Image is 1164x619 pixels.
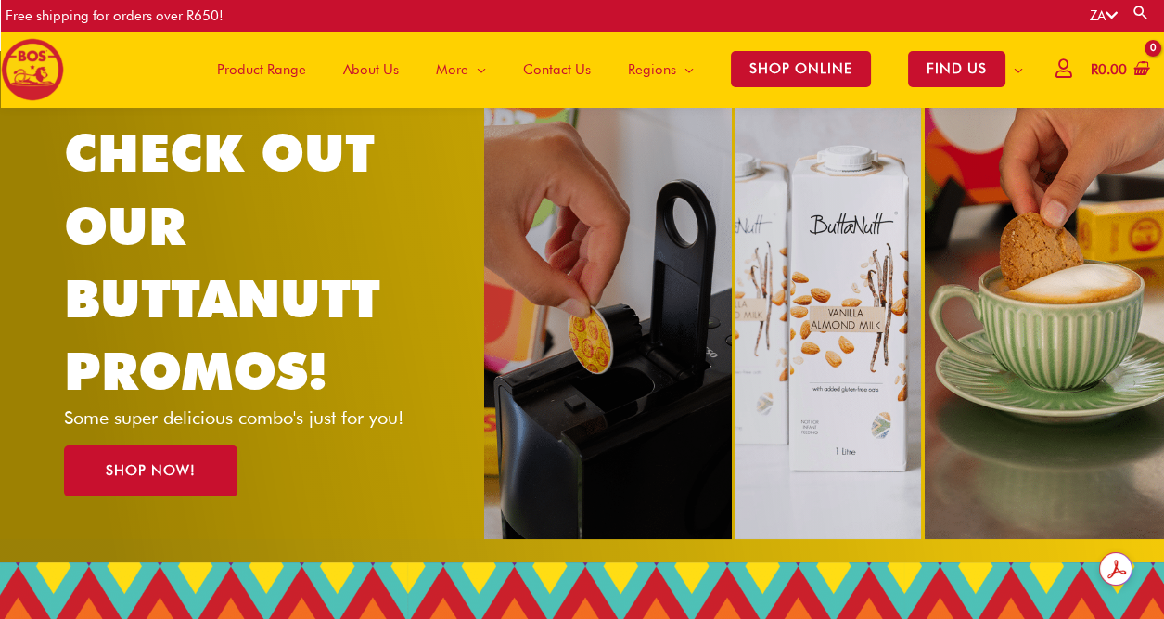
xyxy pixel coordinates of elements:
[1091,61,1098,78] span: R
[712,31,889,108] a: SHOP ONLINE
[417,31,505,108] a: More
[64,445,237,496] a: SHOP NOW!
[731,51,871,87] span: SHOP ONLINE
[1090,7,1118,24] a: ZA
[1,38,64,101] img: BOS logo finals-200px
[628,42,676,97] span: Regions
[217,42,306,97] span: Product Range
[908,51,1005,87] span: FIND US
[1132,4,1150,21] a: Search button
[609,31,712,108] a: Regions
[1087,49,1150,91] a: View Shopping Cart, empty
[1091,61,1127,78] bdi: 0.00
[185,31,1042,108] nav: Site Navigation
[106,464,196,478] span: SHOP NOW!
[436,42,468,97] span: More
[523,42,591,97] span: Contact Us
[505,31,609,108] a: Contact Us
[64,408,436,427] p: Some super delicious combo's just for you!
[343,42,399,97] span: About Us
[325,31,417,108] a: About Us
[198,31,325,108] a: Product Range
[64,122,380,402] a: CHECK OUT OUR BUTTANUTT PROMOS!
